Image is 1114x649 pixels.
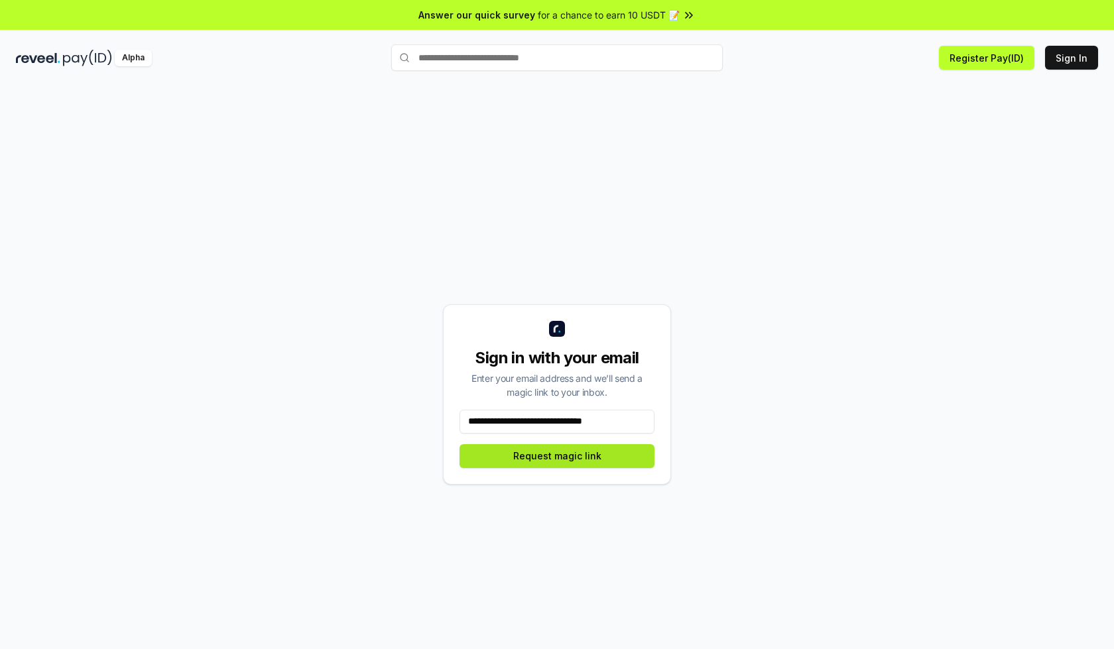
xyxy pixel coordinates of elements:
img: logo_small [549,321,565,337]
img: reveel_dark [16,50,60,66]
img: pay_id [63,50,112,66]
span: Answer our quick survey [418,8,535,22]
span: for a chance to earn 10 USDT 📝 [538,8,680,22]
button: Sign In [1045,46,1098,70]
div: Enter your email address and we’ll send a magic link to your inbox. [460,371,654,399]
button: Register Pay(ID) [939,46,1034,70]
button: Request magic link [460,444,654,468]
div: Sign in with your email [460,347,654,369]
div: Alpha [115,50,152,66]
